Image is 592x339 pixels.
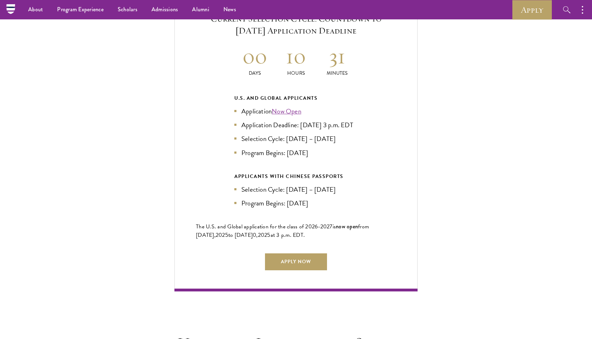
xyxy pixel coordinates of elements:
[329,222,332,231] span: 7
[276,43,317,69] h2: 10
[267,231,270,239] span: 5
[234,43,276,69] h2: 00
[196,222,369,239] span: from [DATE],
[228,231,253,239] span: to [DATE]
[316,43,358,69] h2: 31
[276,69,317,77] p: Hours
[272,106,301,116] a: Now Open
[265,253,327,270] a: Apply Now
[216,231,225,239] span: 202
[234,172,358,181] div: APPLICANTS WITH CHINESE PASSPORTS
[234,120,358,130] li: Application Deadline: [DATE] 3 p.m. EDT
[271,231,305,239] span: at 3 p.m. EDT.
[196,222,315,231] span: The U.S. and Global application for the class of 202
[316,69,358,77] p: Minutes
[256,231,258,239] span: ,
[196,13,396,37] h5: Current Selection Cycle: Countdown to [DATE] Application Deadline
[234,94,358,103] div: U.S. and Global Applicants
[234,184,358,195] li: Selection Cycle: [DATE] – [DATE]
[225,231,228,239] span: 5
[333,222,336,231] span: is
[258,231,267,239] span: 202
[234,134,358,144] li: Selection Cycle: [DATE] – [DATE]
[234,106,358,116] li: Application
[336,222,358,230] span: now open
[253,231,256,239] span: 0
[234,148,358,158] li: Program Begins: [DATE]
[234,69,276,77] p: Days
[315,222,318,231] span: 6
[318,222,329,231] span: -202
[234,198,358,208] li: Program Begins: [DATE]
